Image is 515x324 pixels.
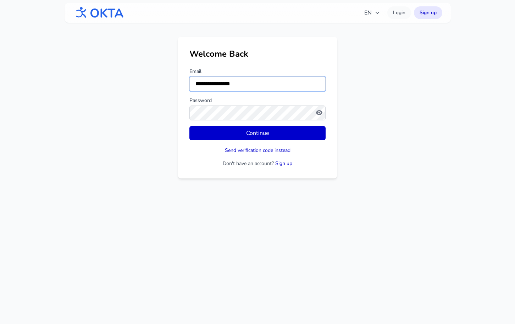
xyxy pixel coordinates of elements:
img: OKTA logo [73,4,124,22]
label: Password [189,97,326,104]
button: EN [360,6,384,20]
a: Login [387,6,411,19]
span: EN [364,8,380,17]
label: Email [189,68,326,75]
h1: Welcome Back [189,48,326,59]
button: Continue [189,126,326,140]
a: Sign up [414,6,442,19]
p: Don't have an account? [189,160,326,167]
button: Send verification code instead [225,147,290,154]
a: Sign up [275,160,292,167]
